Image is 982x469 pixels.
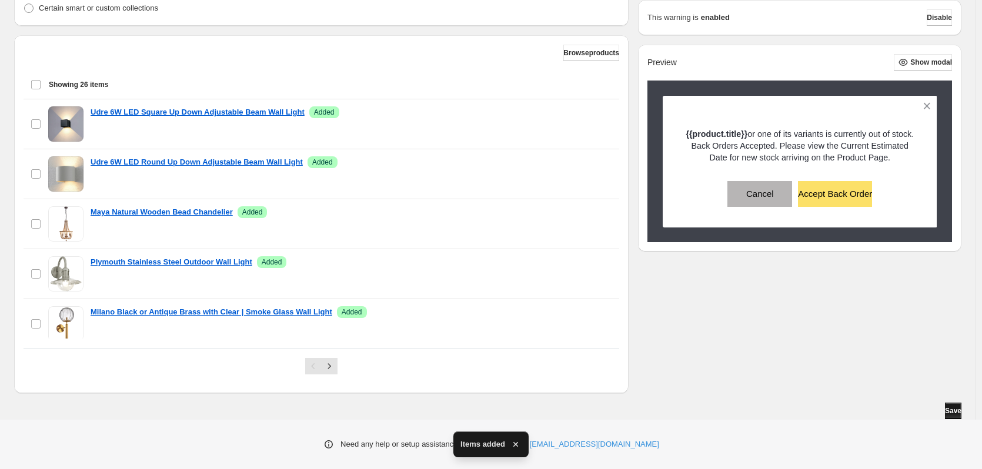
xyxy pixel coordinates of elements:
a: Udre 6W LED Square Up Down Adjustable Beam Wall Light [91,106,305,118]
button: Cancel [727,181,792,207]
span: Added [342,307,362,317]
button: Save [945,403,961,419]
button: Disable [927,9,952,26]
span: Added [312,158,333,167]
button: Next [321,358,338,374]
a: [EMAIL_ADDRESS][DOMAIN_NAME] [530,438,659,450]
img: Maya Natural Wooden Bead Chandelier [48,206,83,242]
img: Udre 6W LED Square Up Down Adjustable Beam Wall Light [48,106,83,142]
span: Items added [460,438,505,450]
span: Save [945,406,961,416]
span: Added [314,108,335,117]
span: Added [242,207,263,217]
button: Accept Back Order [798,181,872,207]
p: Certain smart or custom collections [39,2,158,14]
span: Browse products [563,48,619,58]
span: Added [262,257,282,267]
h2: Preview [647,58,677,68]
span: Show modal [910,58,952,67]
a: Plymouth Stainless Steel Outdoor Wall Light [91,256,252,268]
span: Showing 26 items [49,80,108,89]
img: Udre 6W LED Round Up Down Adjustable Beam Wall Light [48,156,83,192]
img: Milano Black or Antique Brass with Clear | Smoke Glass Wall Light [48,306,83,341]
strong: {{product.title}} [686,129,747,139]
a: Udre 6W LED Round Up Down Adjustable Beam Wall Light [91,156,303,168]
a: Milano Black or Antique Brass with Clear | Smoke Glass Wall Light [91,306,332,318]
p: or one of its variants is currently out of stock. Back Orders Accepted. Please view the Current E... [683,128,917,163]
button: Show modal [894,54,952,71]
strong: enabled [701,12,730,24]
a: Maya Natural Wooden Bead Chandelier [91,206,233,218]
img: Plymouth Stainless Steel Outdoor Wall Light [48,256,83,292]
p: This warning is [647,12,699,24]
span: Disable [927,13,952,22]
button: Browseproducts [563,45,619,61]
nav: Pagination [305,358,338,374]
